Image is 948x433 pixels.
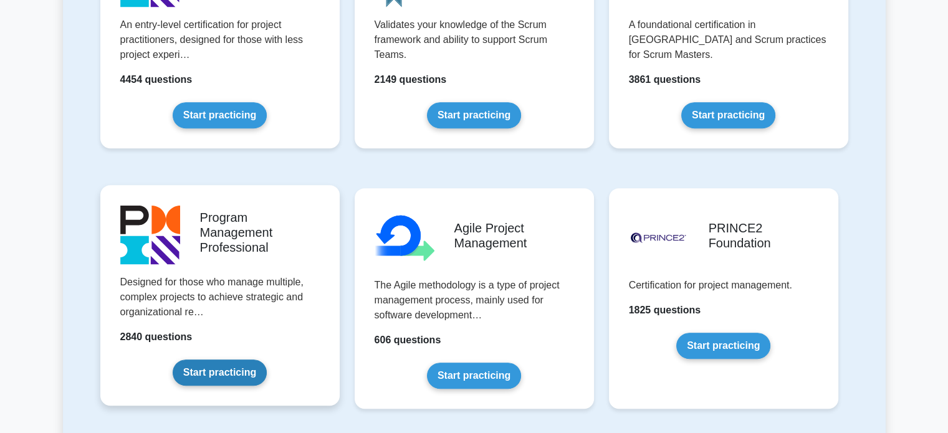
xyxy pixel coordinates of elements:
[427,102,521,128] a: Start practicing
[681,102,775,128] a: Start practicing
[427,363,521,389] a: Start practicing
[173,102,267,128] a: Start practicing
[676,333,770,359] a: Start practicing
[173,359,267,386] a: Start practicing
